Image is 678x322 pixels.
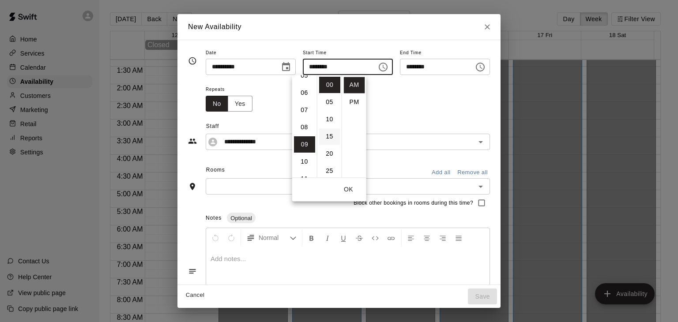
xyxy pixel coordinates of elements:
button: Remove all [455,166,490,180]
span: Rooms [206,167,225,173]
li: 7 hours [294,102,315,118]
button: Choose time, selected time is 3:30 PM [471,58,489,76]
button: Center Align [419,230,434,246]
ul: Select minutes [317,75,342,177]
li: PM [344,94,365,110]
li: 9 hours [294,136,315,153]
button: Format Bold [304,230,319,246]
button: No [206,96,228,112]
li: 8 hours [294,119,315,135]
h6: New Availability [188,21,241,33]
li: 5 minutes [319,94,340,110]
button: Open [475,136,487,148]
button: Cancel [181,288,209,302]
button: Format Strikethrough [352,230,367,246]
span: Notes [206,215,222,221]
li: 15 minutes [319,128,340,145]
button: Redo [224,230,239,246]
button: Close [479,19,495,35]
button: Insert Link [384,230,399,246]
button: Choose date, selected date is Oct 17, 2025 [277,58,295,76]
svg: Timing [188,56,197,65]
svg: Staff [188,137,197,146]
span: Repeats [206,84,260,96]
button: Insert Code [368,230,383,246]
li: 6 hours [294,85,315,101]
button: Left Align [403,230,418,246]
button: Open [475,180,487,193]
span: Staff [206,120,490,134]
span: End Time [400,47,490,59]
button: Right Align [435,230,450,246]
button: Format Underline [336,230,351,246]
button: OK [335,181,363,198]
span: Optional [227,215,255,221]
li: 20 minutes [319,146,340,162]
ul: Select meridiem [342,75,366,177]
button: Add all [427,166,455,180]
svg: Rooms [188,182,197,191]
li: 5 hours [294,67,315,84]
button: Choose time, selected time is 9:00 AM [374,58,392,76]
button: Format Italics [320,230,335,246]
button: Formatting Options [243,230,300,246]
li: 10 minutes [319,111,340,127]
li: 11 hours [294,171,315,187]
button: Justify Align [451,230,466,246]
svg: Notes [188,267,197,276]
button: Undo [208,230,223,246]
span: Start Time [303,47,393,59]
button: Yes [228,96,252,112]
li: 10 hours [294,154,315,170]
li: 25 minutes [319,163,340,179]
span: Normal [259,233,290,242]
ul: Select hours [292,75,317,177]
span: Date [206,47,296,59]
li: 0 minutes [319,77,340,93]
span: Block other bookings in rooms during this time? [354,199,473,208]
li: AM [344,77,365,93]
div: outlined button group [206,96,252,112]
